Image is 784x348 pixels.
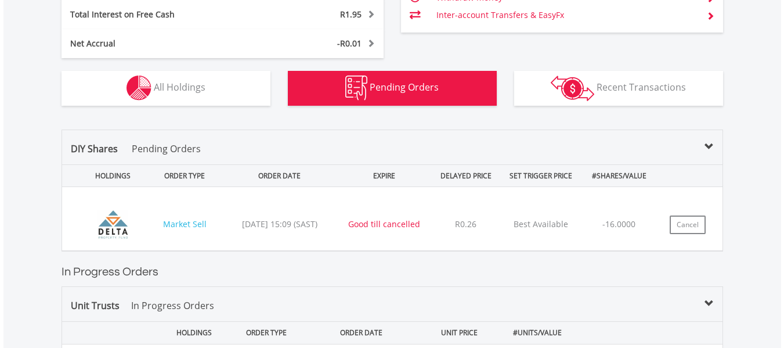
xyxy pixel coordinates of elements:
[345,76,367,101] img: pending_instructions-wht.png
[670,216,706,234] button: Cancel
[302,322,421,343] div: ORDER DATE
[337,38,362,49] span: -R0.01
[233,322,299,343] div: ORDER TYPE
[220,165,339,186] div: ORDER DATE
[152,218,218,230] div: Market Sell
[423,322,496,343] div: UNIT PRICE
[76,202,150,247] img: EQU.ZA.DLT.png
[127,76,151,101] img: holdings-wht.png
[436,6,697,24] td: Inter-account Transfers & EasyFx
[220,218,339,230] div: [DATE] 15:09 (SAST)
[498,322,577,343] div: #UNITS/VALUE
[62,38,250,49] div: Net Accrual
[597,81,686,94] span: Recent Transactions
[62,71,270,106] button: All Holdings
[62,263,723,281] h2: In Progress Orders
[131,299,214,313] p: In Progress Orders
[514,71,723,106] button: Recent Transactions
[62,9,250,20] div: Total Interest on Free Cash
[152,322,232,343] div: HOLDINGS
[288,71,497,106] button: Pending Orders
[71,142,118,155] span: DIY Shares
[504,165,577,186] div: SET TRIGGER PRICE
[71,299,214,312] span: Unit Trusts
[341,165,427,186] div: EXPIRE
[340,9,362,20] span: R1.95
[154,81,205,94] span: All Holdings
[70,165,150,186] div: HOLDINGS
[579,165,659,186] div: #SHARES/VALUE
[504,218,577,230] p: Best Available
[132,142,201,156] p: Pending Orders
[551,76,594,101] img: transactions-zar-wht.png
[370,81,439,94] span: Pending Orders
[341,218,427,230] div: Good till cancelled
[579,218,659,230] div: -16.0000
[429,165,502,186] div: DELAYED PRICE
[152,165,218,186] div: ORDER TYPE
[455,218,476,229] span: R0.26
